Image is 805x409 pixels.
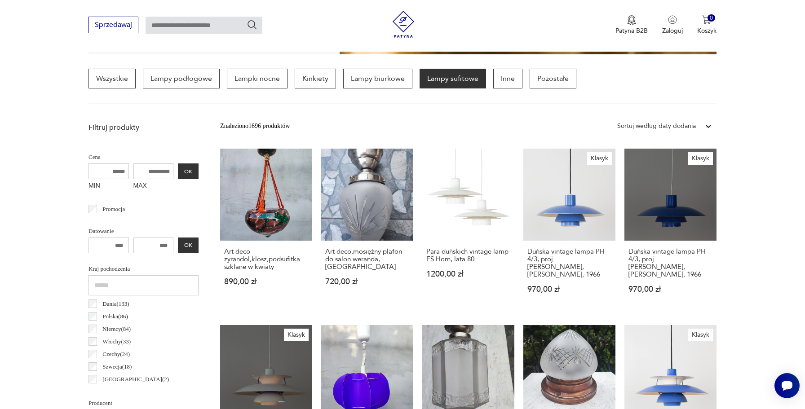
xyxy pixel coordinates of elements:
[523,149,615,311] a: KlasykDuńska vintage lampa PH 4/3, proj. Poul Henningsen, Louis Poulsen, 1966Duńska vintage lampa...
[702,15,711,24] img: Ikona koszyka
[88,123,199,132] p: Filtruj produkty
[628,248,712,278] h3: Duńska vintage lampa PH 4/3, proj. [PERSON_NAME], [PERSON_NAME], 1966
[321,149,413,311] a: Art deco,mosiężny plafon do salon weranda,łazienkaArt deco,mosiężny plafon do salon weranda,[GEOG...
[220,121,290,131] div: Znaleziono 1696 produktów
[628,286,712,293] p: 970,00 zł
[343,69,412,88] a: Lampy biurkowe
[102,374,169,384] p: [GEOGRAPHIC_DATA] ( 2 )
[422,149,514,311] a: Para duńskich vintage lamp ES Horn, lata 80.Para duńskich vintage lamp ES Horn, lata 80.1200,00 zł
[102,204,125,214] p: Promocja
[224,278,308,286] p: 890,00 zł
[88,226,199,236] p: Datowanie
[220,149,312,311] a: Art deco żyrandol,klosz,podsufitka szklane w kwiatyArt deco żyrandol,klosz,podsufitka szklane w k...
[527,248,611,278] h3: Duńska vintage lampa PH 4/3, proj. [PERSON_NAME], [PERSON_NAME], 1966
[662,26,683,35] p: Zaloguj
[88,179,129,194] label: MIN
[133,179,174,194] label: MAX
[102,349,130,359] p: Czechy ( 24 )
[708,14,715,22] div: 0
[88,69,136,88] a: Wszystkie
[530,69,576,88] a: Pozostałe
[102,324,131,334] p: Niemcy ( 84 )
[527,286,611,293] p: 970,00 zł
[102,337,131,347] p: Włochy ( 33 )
[88,22,138,29] a: Sprzedawaj
[224,248,308,271] h3: Art deco żyrandol,klosz,podsufitka szklane w kwiaty
[774,373,800,398] iframe: Smartsupp widget button
[617,121,696,131] div: Sortuj według daty dodania
[697,15,717,35] button: 0Koszyk
[426,248,510,263] h3: Para duńskich vintage lamp ES Horn, lata 80.
[178,163,199,179] button: OK
[493,69,522,88] a: Inne
[102,362,132,372] p: Szwecja ( 18 )
[615,15,648,35] a: Ikona medaluPatyna B2B
[615,15,648,35] button: Patyna B2B
[662,15,683,35] button: Zaloguj
[390,11,417,38] img: Patyna - sklep z meblami i dekoracjami vintage
[88,398,199,408] p: Producent
[88,152,199,162] p: Cena
[420,69,486,88] a: Lampy sufitowe
[426,270,510,278] p: 1200,00 zł
[88,17,138,33] button: Sprzedawaj
[615,26,648,35] p: Patyna B2B
[227,69,287,88] a: Lampki nocne
[295,69,336,88] a: Kinkiety
[102,312,128,321] p: Polska ( 86 )
[102,299,129,309] p: Dania ( 133 )
[247,19,257,30] button: Szukaj
[178,237,199,253] button: OK
[668,15,677,24] img: Ikonka użytkownika
[624,149,717,311] a: KlasykDuńska vintage lampa PH 4/3, proj. Poul Henningsen, Louis Poulsen, 1966Duńska vintage lampa...
[325,278,409,286] p: 720,00 zł
[325,248,409,271] h3: Art deco,mosiężny plafon do salon weranda,[GEOGRAPHIC_DATA]
[88,264,199,274] p: Kraj pochodzenia
[102,387,169,397] p: [GEOGRAPHIC_DATA] ( 2 )
[697,26,717,35] p: Koszyk
[143,69,220,88] a: Lampy podłogowe
[627,15,636,25] img: Ikona medalu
